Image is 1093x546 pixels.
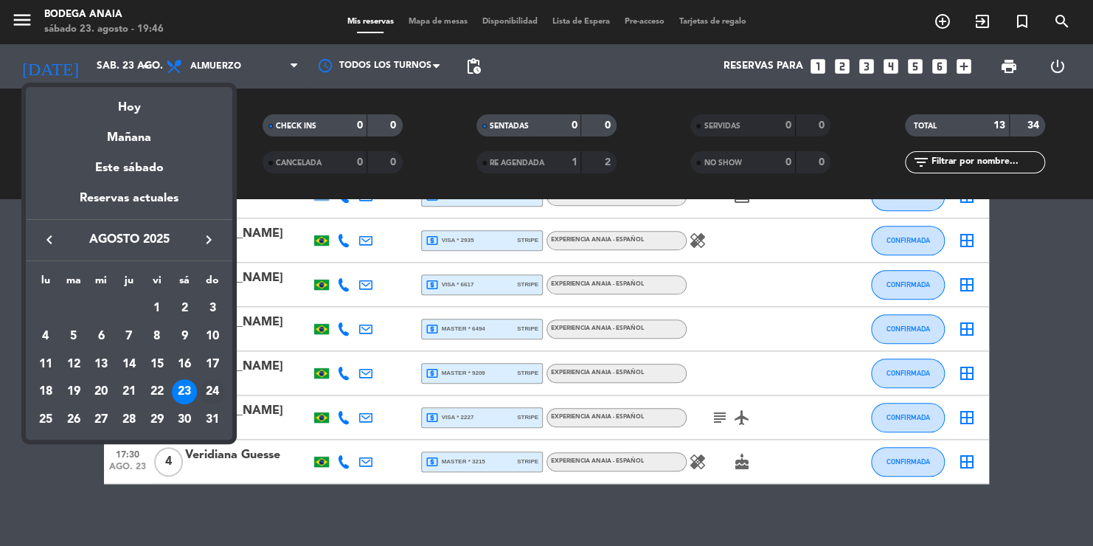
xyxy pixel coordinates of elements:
td: 12 de agosto de 2025 [60,350,88,379]
th: lunes [32,272,60,295]
div: 4 [33,324,58,349]
td: 1 de agosto de 2025 [143,294,171,322]
div: 5 [61,324,86,349]
th: viernes [143,272,171,295]
div: Reservas actuales [26,189,232,219]
td: 4 de agosto de 2025 [32,322,60,350]
div: 16 [172,352,197,377]
i: keyboard_arrow_right [200,231,218,249]
td: AGO. [32,294,143,322]
td: 30 de agosto de 2025 [171,406,199,434]
div: 20 [89,379,114,404]
div: 9 [172,324,197,349]
td: 21 de agosto de 2025 [115,378,143,406]
div: 25 [33,407,58,432]
td: 25 de agosto de 2025 [32,406,60,434]
div: 23 [172,379,197,404]
td: 6 de agosto de 2025 [87,322,115,350]
td: 15 de agosto de 2025 [143,350,171,379]
td: 26 de agosto de 2025 [60,406,88,434]
td: 9 de agosto de 2025 [171,322,199,350]
div: 19 [61,379,86,404]
div: 14 [117,352,142,377]
th: jueves [115,272,143,295]
th: domingo [198,272,226,295]
div: 28 [117,407,142,432]
td: 29 de agosto de 2025 [143,406,171,434]
td: 8 de agosto de 2025 [143,322,171,350]
div: 7 [117,324,142,349]
td: 13 de agosto de 2025 [87,350,115,379]
div: Hoy [26,87,232,117]
th: sábado [171,272,199,295]
i: keyboard_arrow_left [41,231,58,249]
div: 21 [117,379,142,404]
div: 27 [89,407,114,432]
td: 14 de agosto de 2025 [115,350,143,379]
div: 13 [89,352,114,377]
td: 10 de agosto de 2025 [198,322,226,350]
td: 5 de agosto de 2025 [60,322,88,350]
th: miércoles [87,272,115,295]
div: 3 [200,296,225,321]
div: Mañana [26,117,232,148]
div: 1 [145,296,170,321]
div: 18 [33,379,58,404]
div: 6 [89,324,114,349]
td: 20 de agosto de 2025 [87,378,115,406]
div: 22 [145,379,170,404]
td: 24 de agosto de 2025 [198,378,226,406]
td: 3 de agosto de 2025 [198,294,226,322]
td: 16 de agosto de 2025 [171,350,199,379]
td: 28 de agosto de 2025 [115,406,143,434]
td: 23 de agosto de 2025 [171,378,199,406]
td: 22 de agosto de 2025 [143,378,171,406]
div: 12 [61,352,86,377]
div: 2 [172,296,197,321]
td: 11 de agosto de 2025 [32,350,60,379]
td: 27 de agosto de 2025 [87,406,115,434]
span: agosto 2025 [63,230,195,249]
div: 30 [172,407,197,432]
td: 31 de agosto de 2025 [198,406,226,434]
div: 10 [200,324,225,349]
div: 26 [61,407,86,432]
div: 17 [200,352,225,377]
td: 19 de agosto de 2025 [60,378,88,406]
th: martes [60,272,88,295]
div: 11 [33,352,58,377]
button: keyboard_arrow_left [36,230,63,249]
div: 24 [200,379,225,404]
div: 8 [145,324,170,349]
div: 31 [200,407,225,432]
div: 29 [145,407,170,432]
td: 18 de agosto de 2025 [32,378,60,406]
div: 15 [145,352,170,377]
td: 17 de agosto de 2025 [198,350,226,379]
div: Este sábado [26,148,232,189]
button: keyboard_arrow_right [195,230,222,249]
td: 7 de agosto de 2025 [115,322,143,350]
td: 2 de agosto de 2025 [171,294,199,322]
